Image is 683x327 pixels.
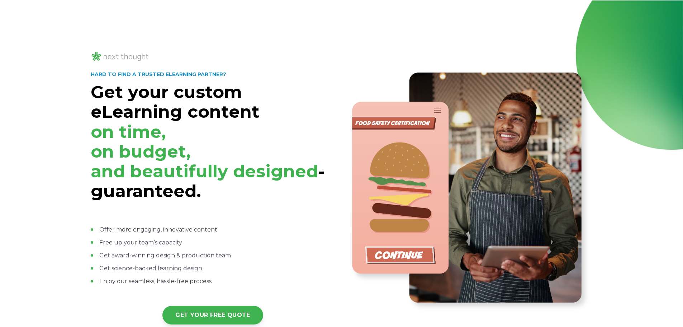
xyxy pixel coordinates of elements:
li: Get science-backed learning design [91,264,335,273]
li: Free up your team’s capacity [91,238,335,247]
span: on time, [91,121,166,142]
strong: Get your custom eLearning content -guaranteed. [91,81,324,201]
img: NT_Logo_LightMode [91,51,150,62]
span: on budget, [91,141,191,162]
img: Food Service [348,69,592,313]
li: Offer more engaging, innovative content [91,225,335,234]
strong: HARD TO FIND A TRUSTED ELEARNING PARTNER? [91,71,226,78]
span: and beautifully designed [91,161,318,182]
li: Get award-winning design & production team [91,251,335,260]
li: Enjoy our seamless, hassle-free process [91,277,335,286]
a: GET YOUR FREE QUOTE [162,306,263,324]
